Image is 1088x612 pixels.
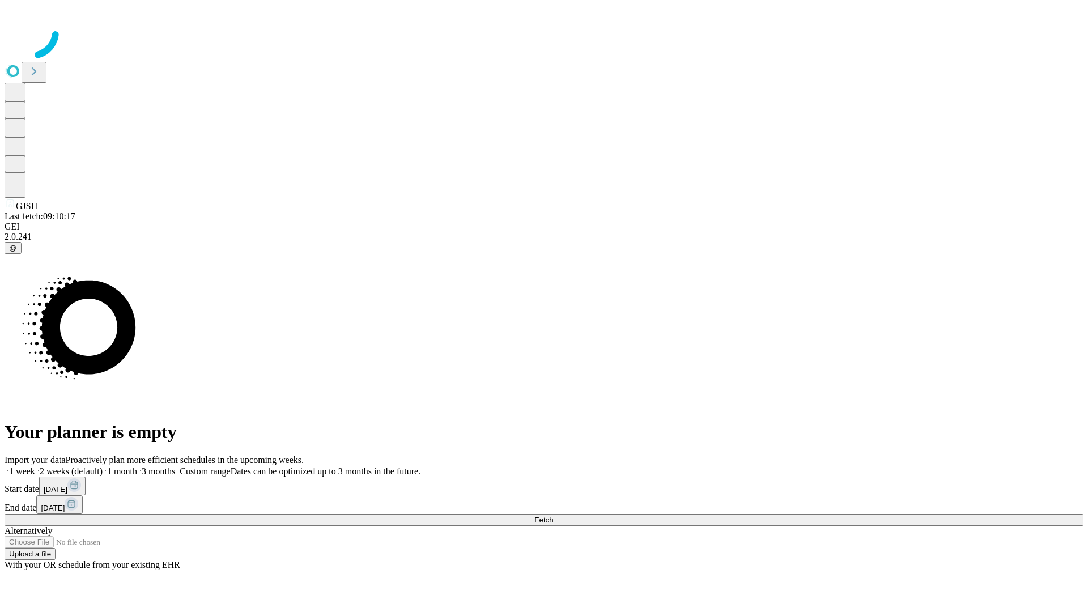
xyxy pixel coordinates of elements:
[5,242,22,254] button: @
[5,477,1083,495] div: Start date
[5,455,66,465] span: Import your data
[5,548,56,560] button: Upload a file
[5,560,180,569] span: With your OR schedule from your existing EHR
[5,211,75,221] span: Last fetch: 09:10:17
[44,485,67,494] span: [DATE]
[534,516,553,524] span: Fetch
[107,466,137,476] span: 1 month
[5,232,1083,242] div: 2.0.241
[5,222,1083,232] div: GEI
[9,244,17,252] span: @
[5,422,1083,443] h1: Your planner is empty
[231,466,420,476] span: Dates can be optimized up to 3 months in the future.
[5,495,1083,514] div: End date
[142,466,175,476] span: 3 months
[41,504,65,512] span: [DATE]
[5,526,52,535] span: Alternatively
[9,466,35,476] span: 1 week
[180,466,230,476] span: Custom range
[40,466,103,476] span: 2 weeks (default)
[16,201,37,211] span: GJSH
[66,455,304,465] span: Proactively plan more efficient schedules in the upcoming weeks.
[39,477,86,495] button: [DATE]
[36,495,83,514] button: [DATE]
[5,514,1083,526] button: Fetch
